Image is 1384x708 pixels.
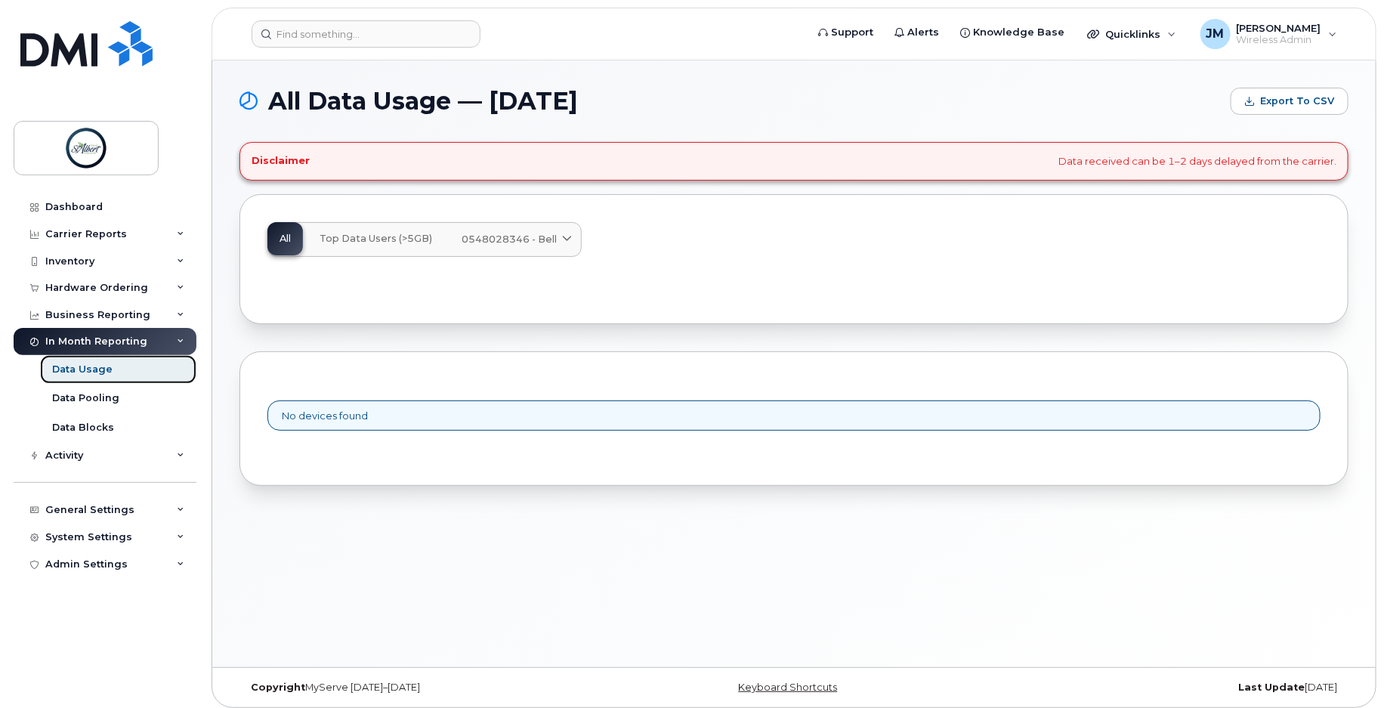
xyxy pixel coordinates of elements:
strong: Copyright [251,682,305,693]
a: Keyboard Shortcuts [738,682,837,693]
div: Data received can be 1–2 days delayed from the carrier. [239,142,1348,181]
div: MyServe [DATE]–[DATE] [239,682,609,694]
h4: Disclaimer [252,155,310,167]
strong: Last Update [1238,682,1305,693]
span: All Data Usage — [DATE] [268,90,578,113]
span: Top Data Users (>5GB) [320,233,432,245]
a: 0548028346 - Bell [449,223,581,256]
div: [DATE] [979,682,1348,694]
div: No devices found [267,400,1321,431]
span: Export to CSV [1260,94,1334,108]
span: 0548028346 - Bell [462,232,557,246]
button: Export to CSV [1231,88,1348,115]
